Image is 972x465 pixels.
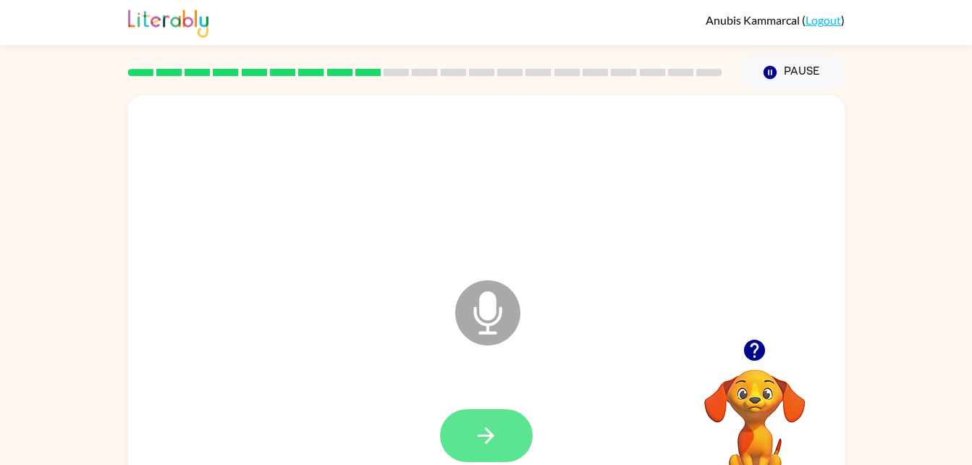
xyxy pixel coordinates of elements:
img: Literably [128,6,208,38]
button: Pause [740,56,845,89]
div: ( ) [706,13,845,27]
a: Logout [806,13,841,27]
span: Anubis Kammarcal [706,13,802,27]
